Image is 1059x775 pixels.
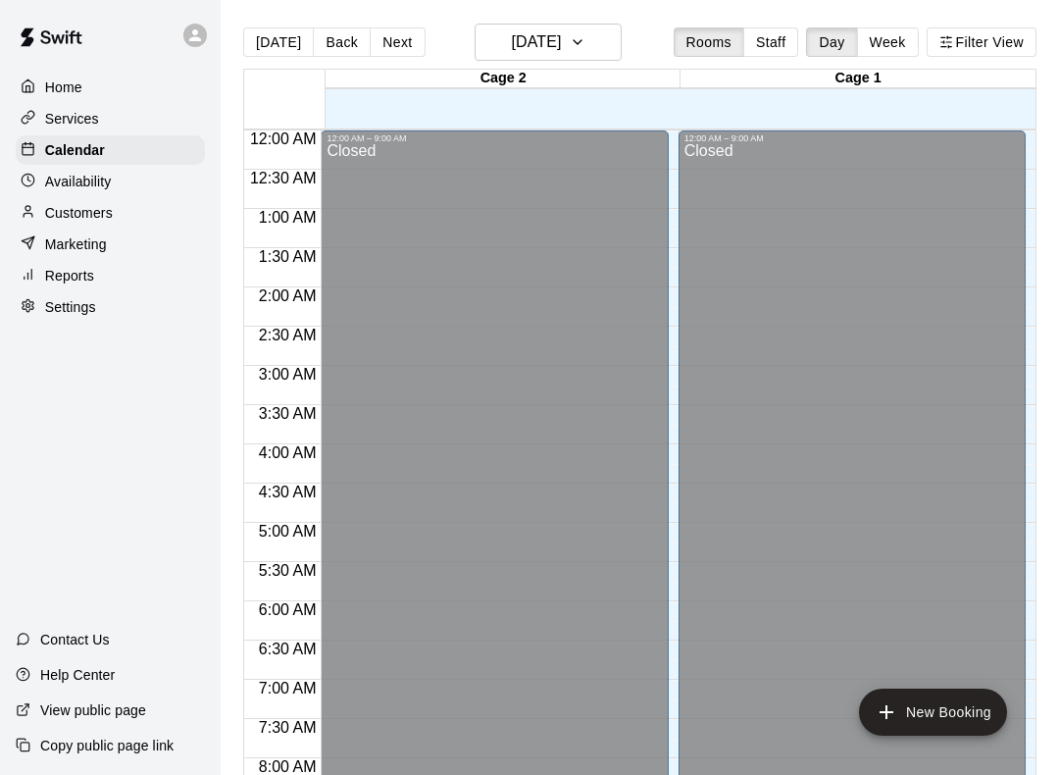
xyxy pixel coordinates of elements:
span: 6:30 AM [254,641,322,657]
span: 5:00 AM [254,523,322,540]
button: Week [857,27,919,57]
div: Cage 1 [681,70,1035,88]
p: Calendar [45,140,105,160]
p: Customers [45,203,113,223]
span: 7:30 AM [254,719,322,736]
span: 2:30 AM [254,327,322,343]
p: Services [45,109,99,129]
button: Day [806,27,857,57]
a: Customers [16,198,205,228]
button: add [859,689,1007,736]
p: Contact Us [40,630,110,649]
button: Next [370,27,425,57]
a: Services [16,104,205,133]
span: 3:00 AM [254,366,322,383]
p: Availability [45,172,112,191]
button: [DATE] [475,24,622,61]
span: 7:00 AM [254,680,322,697]
p: Settings [45,297,96,317]
a: Home [16,73,205,102]
span: 12:30 AM [245,170,322,186]
a: Availability [16,167,205,196]
div: 12:00 AM – 9:00 AM [327,133,662,143]
h6: [DATE] [511,28,561,56]
p: Help Center [40,665,115,685]
button: Filter View [927,27,1036,57]
p: Copy public page link [40,736,174,755]
span: 4:30 AM [254,484,322,500]
span: 4:00 AM [254,444,322,461]
button: Staff [743,27,799,57]
a: Reports [16,261,205,290]
p: Home [45,77,82,97]
a: Settings [16,292,205,322]
a: Calendar [16,135,205,165]
span: 6:00 AM [254,601,322,618]
span: 1:00 AM [254,209,322,226]
a: Marketing [16,230,205,259]
button: Back [313,27,371,57]
button: [DATE] [243,27,314,57]
div: 12:00 AM – 9:00 AM [684,133,1020,143]
span: 3:30 AM [254,405,322,422]
span: 2:00 AM [254,287,322,304]
span: 12:00 AM [245,130,322,147]
span: 8:00 AM [254,758,322,775]
span: 1:30 AM [254,248,322,265]
p: Marketing [45,234,107,254]
button: Rooms [674,27,744,57]
div: Cage 2 [326,70,681,88]
span: 5:30 AM [254,562,322,579]
p: View public page [40,700,146,720]
p: Reports [45,266,94,285]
